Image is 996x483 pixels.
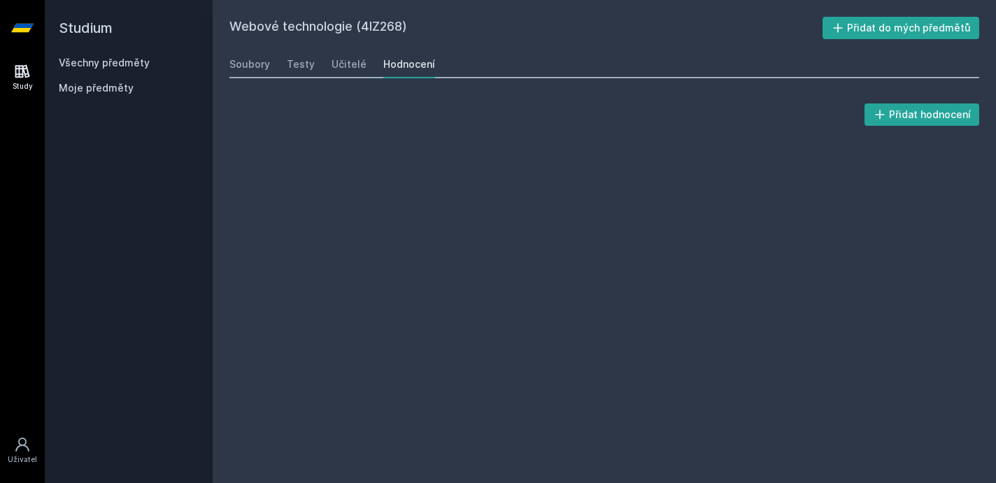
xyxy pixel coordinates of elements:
[865,103,980,126] button: Přidat hodnocení
[59,57,150,69] a: Všechny předměty
[8,454,37,465] div: Uživatel
[3,56,42,99] a: Study
[383,50,435,78] a: Hodnocení
[13,81,33,92] div: Study
[229,17,823,39] h2: Webové technologie (4IZ268)
[332,57,367,71] div: Učitelé
[823,17,980,39] button: Přidat do mých předmětů
[332,50,367,78] a: Učitelé
[229,57,270,71] div: Soubory
[287,50,315,78] a: Testy
[229,50,270,78] a: Soubory
[287,57,315,71] div: Testy
[59,81,134,95] span: Moje předměty
[3,429,42,472] a: Uživatel
[383,57,435,71] div: Hodnocení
